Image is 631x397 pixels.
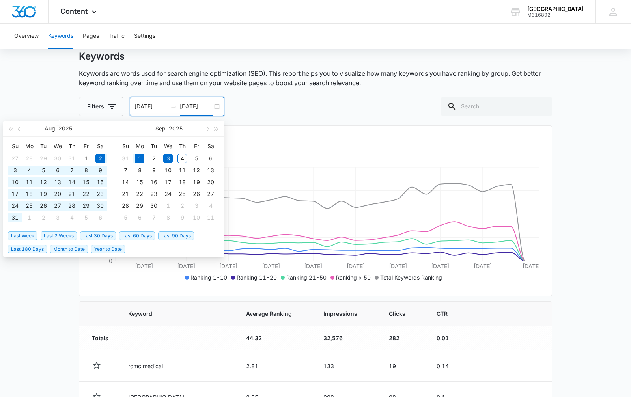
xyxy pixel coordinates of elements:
td: 2025-08-10 [8,176,22,188]
div: 27 [206,189,215,199]
div: 18 [177,177,187,187]
td: 2025-08-05 [36,164,50,176]
div: 17 [163,177,173,187]
th: We [161,140,175,153]
div: 3 [163,154,173,163]
div: 6 [206,154,215,163]
div: 8 [163,213,173,222]
div: 3 [53,213,62,222]
th: Sa [203,140,218,153]
div: 13 [53,177,62,187]
td: 2025-08-12 [36,176,50,188]
div: 7 [67,166,77,175]
div: 3 [10,166,20,175]
tspan: [DATE] [135,263,153,269]
td: 2025-10-02 [175,200,189,212]
div: 21 [67,189,77,199]
div: 5 [192,154,201,163]
td: 2025-09-17 [161,176,175,188]
div: 24 [10,201,20,211]
p: Keywords are words used for search engine optimization (SEO). This report helps you to visualize ... [79,69,552,88]
th: Sa [93,140,107,153]
td: 2025-07-27 [8,153,22,164]
td: 2025-09-06 [93,212,107,224]
div: 20 [53,189,62,199]
div: 4 [24,166,34,175]
span: Last 30 Days [80,231,116,240]
input: Start date [134,102,167,111]
div: 12 [192,166,201,175]
span: to [170,103,177,110]
td: Totals [79,326,119,350]
td: 2025-09-12 [189,164,203,176]
div: 9 [177,213,187,222]
th: Fr [79,140,93,153]
th: Fr [189,140,203,153]
td: 44.32 [237,326,314,350]
td: 2025-08-01 [79,153,93,164]
td: 2025-07-28 [22,153,36,164]
td: 2.81 [237,350,314,382]
tspan: [DATE] [177,263,195,269]
div: 1 [81,154,91,163]
div: 12 [39,177,48,187]
td: 2025-08-18 [22,188,36,200]
div: 26 [39,201,48,211]
button: 2025 [169,121,183,136]
div: 29 [39,154,48,163]
tspan: [DATE] [347,263,365,269]
td: 2025-10-10 [189,212,203,224]
td: 2025-08-23 [93,188,107,200]
td: 2025-10-05 [118,212,133,224]
td: 2025-08-14 [65,176,79,188]
div: 30 [53,154,62,163]
td: 2025-09-28 [118,200,133,212]
td: 2025-08-16 [93,176,107,188]
td: 2025-08-13 [50,176,65,188]
div: 13 [206,166,215,175]
span: Content [60,7,88,15]
td: 2025-08-17 [8,188,22,200]
td: 2025-07-29 [36,153,50,164]
div: 1 [24,213,34,222]
div: 24 [163,189,173,199]
td: 2025-09-01 [22,212,36,224]
td: 2025-09-09 [147,164,161,176]
div: 28 [67,201,77,211]
td: 2025-09-22 [133,188,147,200]
div: 21 [121,189,130,199]
span: Last 2 Weeks [41,231,77,240]
div: 9 [149,166,159,175]
td: 2025-09-18 [175,176,189,188]
div: 15 [81,177,91,187]
div: 29 [81,201,91,211]
td: 2025-08-26 [36,200,50,212]
span: Keyword [128,309,216,318]
span: Ranking 21-50 [286,274,327,281]
td: 2025-08-31 [8,212,22,224]
h2: Organic Keyword Ranking [92,143,539,153]
tspan: [DATE] [262,263,280,269]
div: 22 [135,189,144,199]
span: Ranking 1-10 [190,274,227,281]
div: 4 [177,154,187,163]
div: 1 [135,154,144,163]
h1: Keywords [79,50,125,62]
div: 19 [192,177,201,187]
th: Th [65,140,79,153]
div: 27 [10,154,20,163]
td: rcmc medical [119,350,237,382]
td: 133 [314,350,379,382]
span: Ranking > 50 [336,274,371,281]
div: 2 [95,154,105,163]
td: 2025-09-29 [133,200,147,212]
span: Total Keywords Ranking [380,274,442,281]
th: Su [8,140,22,153]
td: 2025-09-03 [161,153,175,164]
th: We [50,140,65,153]
div: 29 [135,201,144,211]
input: Search... [441,97,552,116]
div: 20 [206,177,215,187]
td: 2025-09-27 [203,188,218,200]
div: 1 [163,201,173,211]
